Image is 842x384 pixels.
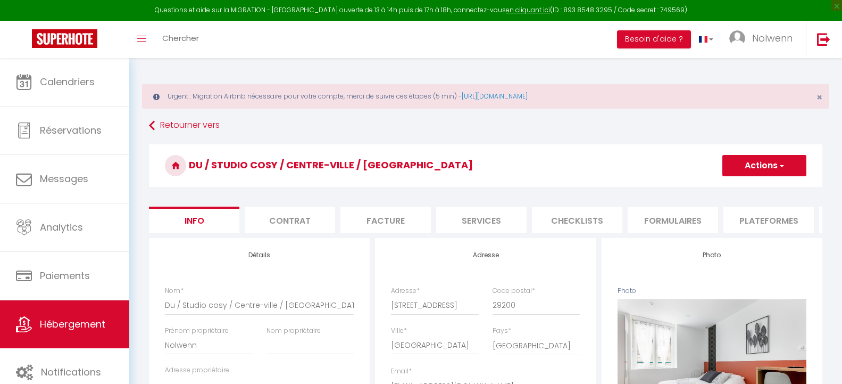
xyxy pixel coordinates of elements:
[165,286,184,296] label: Nom
[436,207,527,233] li: Services
[391,366,412,377] label: Email
[340,207,431,233] li: Facture
[493,326,511,336] label: Pays
[165,326,229,336] label: Prénom propriétaire
[149,207,239,233] li: Info
[162,32,199,44] span: Chercher
[266,326,321,336] label: Nom propriétaire
[462,92,528,101] a: [URL][DOMAIN_NAME]
[633,4,842,384] iframe: LiveChat chat widget
[532,207,622,233] li: Checklists
[245,207,335,233] li: Contrat
[493,286,535,296] label: Code postal
[40,172,88,185] span: Messages
[40,124,102,137] span: Réservations
[40,75,95,88] span: Calendriers
[142,84,829,109] div: Urgent : Migration Airbnb nécessaire pour votre compte, merci de suivre ces étapes (5 min) -
[41,365,101,379] span: Notifications
[617,30,691,48] button: Besoin d'aide ?
[628,207,718,233] li: Formulaires
[618,251,806,259] h4: Photo
[165,365,229,375] label: Adresse propriétaire
[40,269,90,282] span: Paiements
[506,5,550,14] a: en cliquant ici
[149,144,822,187] h3: Du / Studio cosy / Centre-ville / [GEOGRAPHIC_DATA]
[32,29,97,48] img: Super Booking
[391,251,580,259] h4: Adresse
[391,286,420,296] label: Adresse
[149,116,822,135] a: Retourner vers
[391,326,407,336] label: Ville
[154,21,207,58] a: Chercher
[165,251,354,259] h4: Détails
[618,286,636,296] label: Photo
[40,317,105,331] span: Hébergement
[40,220,83,234] span: Analytics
